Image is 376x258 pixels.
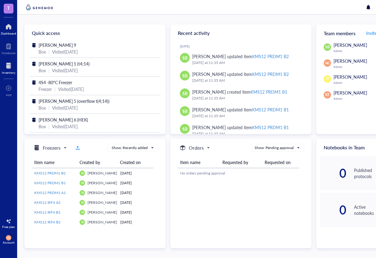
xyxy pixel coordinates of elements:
th: Requested on [262,157,299,168]
span: [PERSON_NAME] [333,74,367,80]
div: Add [6,93,12,97]
span: [PERSON_NAME] [333,42,367,48]
div: Box [39,123,46,130]
span: SB [325,44,330,50]
div: [PERSON_NAME] created item [192,88,287,95]
div: Box [39,48,46,55]
span: [PERSON_NAME] 6 (HEK) [39,117,88,123]
div: KMS12 PRDM1 B1 [251,89,287,95]
div: [DATE] at 11:35 AM [192,95,302,101]
div: Show: Pending approval [255,145,294,151]
span: [PERSON_NAME] [87,210,117,215]
th: Requested by [220,157,262,168]
span: 4S4 -80°C Freezer [39,79,72,85]
a: SB[PERSON_NAME] created itemKMS12 PRDM1 B1[DATE] at 11:35 AM [175,86,307,104]
h5: Orders [189,144,204,151]
span: KMS12 IRF4 A2 [34,200,61,205]
div: [DATE] [180,44,307,48]
span: [PERSON_NAME] 5 (overflow t(4;14)) [39,98,110,104]
th: Item name [32,157,77,168]
span: SB [81,211,84,214]
div: [DATE] at 11:35 AM [192,113,302,119]
div: Recent activity [170,24,311,42]
a: SB[PERSON_NAME] updated itemKMS12 PRDM1 B1[DATE] at 11:35 AM [175,122,307,139]
div: [PERSON_NAME] updated item [192,53,289,60]
span: SB [81,172,84,175]
th: Item name [178,157,220,168]
span: KMS12 IRF4 B2 [34,219,61,225]
div: [PERSON_NAME] updated item [192,71,289,77]
span: [PERSON_NAME] [87,170,117,176]
div: Visited [DATE] [58,86,84,92]
div: | [48,48,50,55]
div: [PERSON_NAME] updated item [192,124,289,131]
span: KMS12 PRDM1 B1 [34,180,66,185]
div: Visited [DATE] [52,67,78,74]
div: [DATE] at 11:35 AM [192,60,302,66]
div: Visited [DATE] [52,104,78,111]
a: Notebook [2,41,16,55]
span: KMS12 IRF4 B1 [34,210,61,215]
span: [PERSON_NAME] [87,200,117,205]
div: | [48,104,50,111]
span: [PERSON_NAME] [87,180,117,185]
div: Box [39,104,46,111]
div: [DATE] at 11:35 AM [192,77,302,84]
div: [PERSON_NAME] updated item [192,106,289,113]
div: | [48,123,50,130]
span: [PERSON_NAME] [87,190,117,195]
a: KMS12 PRDM1 B1 [34,180,75,186]
span: T [7,4,10,12]
a: KMS12 IRF4 A2 [34,200,75,205]
div: Box [39,67,46,74]
span: NC [7,237,10,239]
span: [PERSON_NAME] [333,58,367,64]
div: Inventory [2,71,15,74]
span: [PERSON_NAME] 9 [39,42,76,48]
a: Dashboard [1,22,16,35]
span: KMS12 PRDM1 A1 [34,190,66,195]
div: Dashboard [1,32,16,35]
span: SB [81,221,84,224]
div: KMS12 PRDM1 B1 [252,107,289,113]
span: JT [326,76,329,82]
a: SB[PERSON_NAME] updated itemKMS12 PRDM1 B2[DATE] at 11:35 AM [175,50,307,68]
div: Show: Recently added [112,145,148,151]
a: KMS12 IRF4 B1 [34,210,75,215]
span: [PERSON_NAME] [333,90,367,96]
div: KMS12 PRDM1 B2 [252,71,289,77]
div: [DATE] [120,210,151,215]
div: [DATE] [120,180,151,186]
span: SB [182,90,188,97]
a: SB[PERSON_NAME] updated itemKMS12 PRDM1 B1[DATE] at 11:35 AM [175,104,307,122]
div: Visited [DATE] [52,48,78,55]
div: [DATE] [120,219,151,225]
div: KMS12 PRDM1 B2 [252,53,289,59]
div: [DATE] [120,200,151,205]
div: KMS12 PRDM1 B1 [252,124,289,130]
div: Visited [DATE] [52,123,78,130]
a: KMS12 PRDM1 B2 [34,170,75,176]
span: SB [182,54,188,61]
div: 0 [320,168,347,178]
div: Quick access [24,24,166,42]
div: [DATE] [120,170,151,176]
th: Created by [77,157,117,168]
a: Inventory [2,61,15,74]
span: NC [325,61,330,66]
div: [DATE] [120,190,151,196]
span: KF [325,92,330,98]
div: 0 [320,205,347,215]
img: genemod-logo [24,4,54,11]
div: No orders pending approval [180,170,297,176]
span: SB [81,191,84,194]
span: SB [81,181,84,185]
span: KMS12 PRDM1 B2 [34,170,66,176]
div: Notebook [2,51,16,55]
span: [PERSON_NAME] [87,219,117,225]
div: | [48,67,50,74]
h5: Freezers [43,144,61,151]
span: [PERSON_NAME] 1 (t4;14) [39,61,90,67]
div: Account [3,241,15,244]
a: KMS12 PRDM1 A1 [34,190,75,196]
